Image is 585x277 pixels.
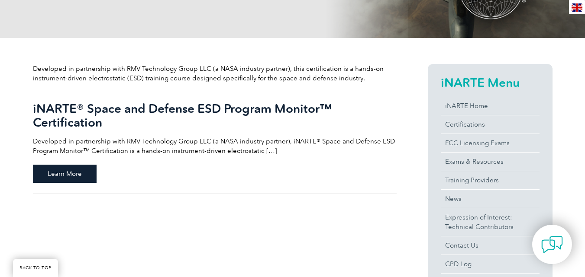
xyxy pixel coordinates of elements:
[541,234,563,255] img: contact-chat.png
[441,236,540,255] a: Contact Us
[33,137,397,156] p: Developed in partnership with RMV Technology Group LLC (a NASA industry partner), iNARTE® Space a...
[441,255,540,273] a: CPD Log
[441,97,540,115] a: iNARTE Home
[33,64,397,83] p: Developed in partnership with RMV Technology Group LLC (a NASA industry partner), this certificat...
[572,3,582,12] img: en
[441,153,540,171] a: Exams & Resources
[33,165,97,183] span: Learn More
[441,76,540,89] h2: iNARTE Menu
[13,259,58,277] a: BACK TO TOP
[33,90,397,194] a: iNARTE® Space and Defense ESD Program Monitor™ Certification Developed in partnership with RMV Te...
[441,115,540,134] a: Certifications
[33,102,397,129] h2: iNARTE® Space and Defense ESD Program Monitor™ Certification
[441,208,540,236] a: Expression of Interest:Technical Contributors
[441,190,540,208] a: News
[441,171,540,189] a: Training Providers
[441,134,540,152] a: FCC Licensing Exams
